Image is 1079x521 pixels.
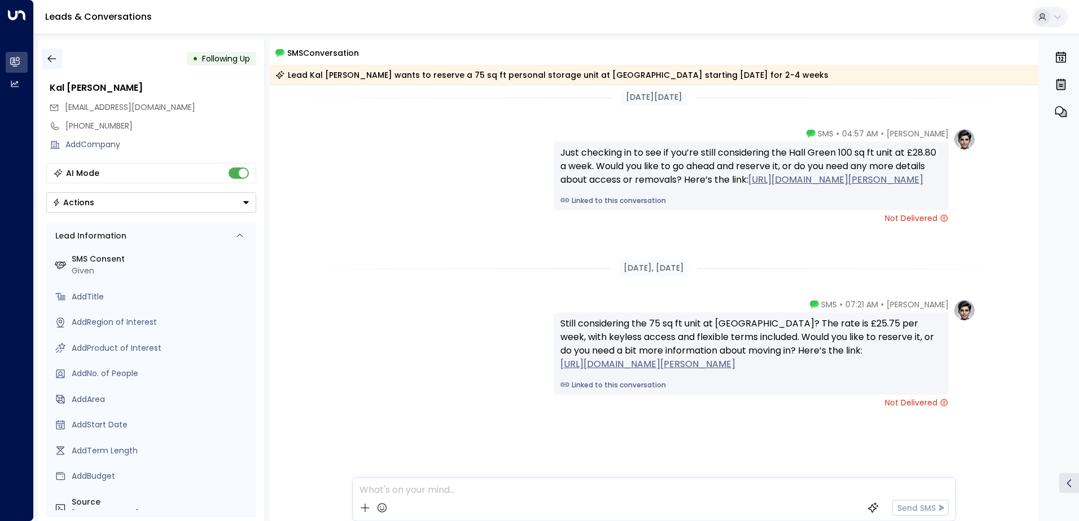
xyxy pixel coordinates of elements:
div: Actions [52,197,94,207]
span: • [881,299,884,310]
span: [PERSON_NAME] [887,299,949,310]
img: profile-logo.png [953,128,976,151]
a: Linked to this conversation [560,196,942,206]
a: [URL][DOMAIN_NAME][PERSON_NAME] [560,357,735,371]
a: Leads & Conversations [45,10,152,23]
div: AddNo. of People [72,368,252,379]
div: AddCompany [65,139,256,151]
div: Lead Information [51,230,126,242]
span: SMS [818,128,834,139]
div: AddTerm Length [72,445,252,457]
span: [EMAIL_ADDRESS][DOMAIN_NAME] [65,101,195,113]
div: Button group with a nested menu [46,192,256,213]
a: [URL][DOMAIN_NAME][PERSON_NAME] [748,173,923,187]
div: [PHONE_NUMBER] [72,508,252,520]
span: infofiveways@gmail.com [65,101,195,113]
img: profile-logo.png [953,299,976,321]
div: • [192,48,198,69]
span: Not Delivered [885,397,949,408]
button: Actions [46,192,256,213]
span: SMS Conversation [287,46,359,59]
div: Given [72,265,252,277]
span: 04:57 AM [842,128,878,139]
div: Still considering the 75 sq ft unit at [GEOGRAPHIC_DATA]? The rate is £25.75 per week, with keyle... [560,317,942,371]
span: 07:21 AM [845,299,878,310]
div: AddProduct of Interest [72,342,252,354]
span: • [840,299,843,310]
span: • [881,128,884,139]
span: SMS [821,299,837,310]
label: SMS Consent [72,253,252,265]
div: AddStart Date [72,419,252,431]
div: Just checking in to see if you’re still considering the Hall Green 100 sq ft unit at £28.80 a wee... [560,146,942,187]
div: Kal [PERSON_NAME] [50,81,256,95]
div: AddRegion of Interest [72,316,252,328]
a: Linked to this conversation [560,380,942,390]
span: Not Delivered [885,213,949,224]
label: Source [72,496,252,508]
div: AddTitle [72,291,252,303]
div: Lead Kal [PERSON_NAME] wants to reserve a 75 sq ft personal storage unit at [GEOGRAPHIC_DATA] sta... [275,69,828,81]
span: Following Up [202,53,250,64]
div: AddBudget [72,470,252,482]
div: AI Mode [66,167,99,179]
div: [DATE], [DATE] [619,260,688,276]
div: AddArea [72,394,252,405]
span: [PERSON_NAME] [887,128,949,139]
span: • [836,128,839,139]
div: [PHONE_NUMBER] [65,120,256,132]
